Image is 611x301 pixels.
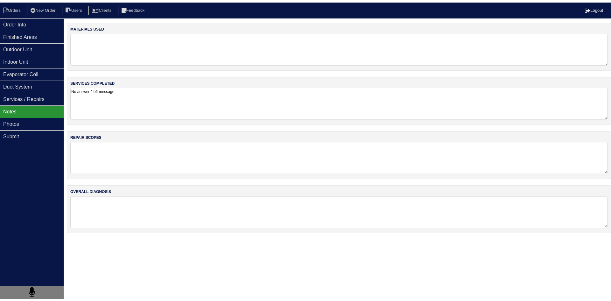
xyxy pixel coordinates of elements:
[70,85,607,117] textarea: No answer / left message
[70,186,111,192] label: overall diagnosis
[62,5,87,10] a: Users
[27,5,60,10] a: New Order
[27,4,60,12] li: New Order
[88,4,116,12] li: Clients
[118,4,150,12] li: Feedback
[88,5,116,10] a: Clients
[70,24,104,30] label: materials used
[70,132,102,138] label: repair scopes
[62,4,87,12] li: Users
[585,5,603,10] a: Logout
[70,78,115,84] label: services completed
